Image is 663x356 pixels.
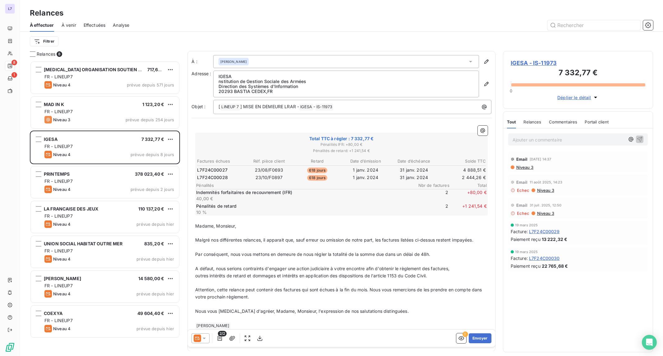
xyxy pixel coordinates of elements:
[511,263,541,269] span: Paiement reçu
[390,174,438,181] td: 31 janv. 2024
[469,333,491,343] button: Envoyer
[44,102,64,107] span: MAD IN K
[137,311,164,316] span: 49 604,40 €
[516,180,528,185] span: Email
[196,196,410,202] p: 40,00 €
[515,250,538,254] span: 19 mars 2025
[53,222,71,227] span: Niveau 4
[219,89,474,94] p: 20293 BASTIA CEDEX , FR
[530,157,551,161] span: [DATE] 14:37
[53,117,70,122] span: Niveau 3
[536,188,554,193] span: Niveau 3
[136,222,174,227] span: prévue depuis hier
[411,189,448,202] span: 2
[196,183,412,188] span: Pénalités
[138,206,164,211] span: 110 137,20 €
[195,273,427,278] span: outres intérêts de retard et dommages et intérêts en application des dispositions de l'article 11...
[585,119,609,124] span: Portail client
[30,22,54,28] span: À effectuer
[196,189,410,196] p: Indemnités forfaitaires de recouvrement (IFR)
[196,209,410,215] p: 10 %
[507,119,516,124] span: Tout
[220,104,240,111] span: LINEUP 7
[438,174,486,181] td: 2 444,26 €
[315,104,333,111] span: IS-11973
[62,22,76,28] span: À venir
[219,79,474,84] p: nstitution de Gestion Sociale des Armées
[44,248,73,253] span: FR - LINEUP7
[542,263,568,269] span: 22 765,68 €
[517,188,530,193] span: Echec
[113,22,129,28] span: Analyse
[511,255,528,261] span: Facture :
[293,158,341,164] th: Retard
[195,223,236,229] span: Madame, Monsieur,
[511,228,528,235] span: Facture :
[84,22,106,28] span: Effectuées
[342,174,389,181] td: 1 janv. 2024
[516,165,533,170] span: Niveau 3
[136,326,174,331] span: prévue depuis hier
[515,223,538,227] span: 19 mars 2025
[191,104,205,109] span: Objet :
[245,167,293,173] td: 23/08/F0693
[44,311,62,316] span: COEXYA
[195,287,483,299] span: Attention, cette relance peut contenir des factures qui sont échues à la fin du mois. Nous vous r...
[131,187,174,192] span: prévue depuis 2 jours
[313,104,315,109] span: -
[196,322,230,330] span: [PERSON_NAME]
[44,67,148,72] span: [MEDICAL_DATA] ORGANISATION SOUTIEN COS
[141,136,164,142] span: 7 332,77 €
[136,291,174,296] span: prévue depuis hier
[549,119,578,124] span: Commentaires
[53,82,71,87] span: Niveau 4
[44,318,73,323] span: FR - LINEUP7
[131,152,174,157] span: prévue depuis 8 jours
[449,203,487,215] span: + 1 241,54 €
[196,148,487,154] span: Pénalités de retard : + 1 241,54 €
[412,183,449,188] span: Nbr de factures
[510,88,512,93] span: 0
[307,168,327,173] span: 618 jours
[147,67,165,72] span: 717,60 €
[218,331,227,336] span: 2/2
[195,308,409,314] span: Nous vous [MEDICAL_DATA] d'agréer, Madame, Monsieur, l'expression de nos salutations distinguées.
[135,171,164,177] span: 378 023,40 €
[219,74,474,79] p: IGESA
[12,72,17,78] span: 1
[44,171,70,177] span: PRINTEMPS
[37,51,55,57] span: Relances
[542,236,568,243] span: 13 222,32 €
[44,144,73,149] span: FR - LINEUP7
[196,136,487,142] span: Total TTC à régler : 7 332,77 €
[195,266,449,271] span: A défaut, nous serions contraints d'engager une action judiciaire à votre encontre afin d'obtenir...
[44,74,73,79] span: FR - LINEUP7
[390,167,438,173] td: 31 janv. 2024
[438,158,486,164] th: Solde TTC
[126,117,174,122] span: prévue depuis 254 jours
[555,94,601,101] button: Déplier le détail
[5,4,15,14] div: L7
[536,211,554,216] span: Niveau 3
[195,237,473,243] span: Malgré nos différentes relances, il apparait que, sauf erreur ou omission de notre part, les fact...
[511,236,541,243] span: Paiement reçu
[197,174,228,181] span: L7F24C00028
[299,104,313,111] span: IGESA
[219,104,220,109] span: [
[197,167,228,173] span: L7F24C00027
[530,180,563,184] span: 11 août 2025, 14:23
[191,58,213,65] label: À :
[523,119,541,124] span: Relances
[517,211,530,216] span: Echec
[44,206,98,211] span: LA FRANCAISE DES JEUX
[44,276,81,281] span: [PERSON_NAME]
[191,71,211,76] span: Adresse :
[144,241,164,246] span: 835,20 €
[53,187,71,192] span: Niveau 4
[30,36,58,46] button: Filtrer
[53,257,71,261] span: Niveau 4
[53,326,71,331] span: Niveau 4
[196,203,410,209] p: Pénalités de retard
[138,276,164,281] span: 14 580,00 €
[342,167,389,173] td: 1 janv. 2024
